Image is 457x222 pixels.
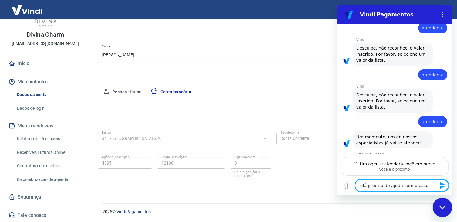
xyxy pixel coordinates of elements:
button: Meus recebíveis [7,119,83,133]
label: Dígito da conta [234,155,256,159]
iframe: Janela de mensagens [337,5,452,195]
a: Relatório de Recebíveis [15,133,83,145]
a: Fale conosco [7,209,83,222]
p: Divina Charm [27,32,64,38]
iframe: Botão para abrir a janela de mensagens, conversa em andamento [433,198,452,217]
button: Sair [428,4,450,16]
a: Disponibilização de agenda [15,173,83,186]
label: Conta (sem dígito) [161,155,187,159]
div: [PERSON_NAME] [98,47,450,63]
button: Pessoa titular [98,85,146,99]
a: Início [7,57,83,70]
p: 2025 © [102,209,442,215]
label: Agência (sem dígito) [102,155,131,159]
a: Recebíveis Futuros Online [15,146,83,159]
button: Conta bancária [146,85,197,99]
button: Meu cadastro [7,75,83,88]
p: Se o dígito for x, use 0 (zero) [234,170,267,178]
label: Tipo de conta [281,130,300,135]
a: Segurança [7,190,83,204]
a: Dados da conta [15,88,83,101]
label: Conta [102,44,110,49]
label: Banco [102,130,111,135]
a: Contratos com credores [15,160,83,172]
a: Dados de login [15,102,83,115]
a: Vindi Pagamentos [116,209,151,214]
p: [EMAIL_ADDRESS][DOMAIN_NAME] [12,40,79,47]
img: Vindi [7,0,47,19]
